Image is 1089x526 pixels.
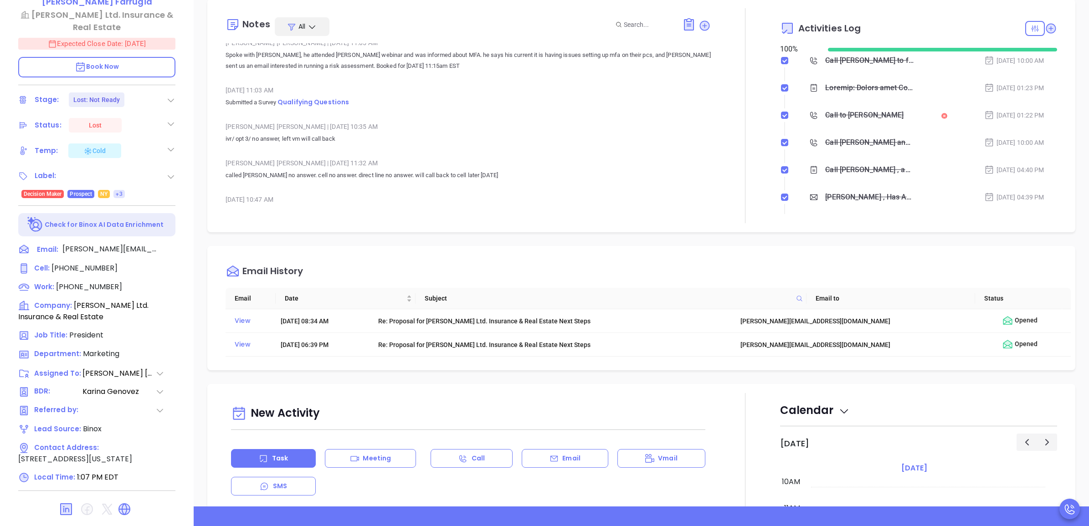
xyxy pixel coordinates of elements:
[1017,434,1037,450] button: Previous day
[472,454,485,463] p: Call
[35,144,58,158] div: Temp:
[34,472,75,482] span: Local Time:
[34,263,50,273] span: Cell :
[35,118,62,132] div: Status:
[73,92,120,107] div: Lost: Not Ready
[825,136,914,149] div: Call [PERSON_NAME] and re-engage to schedule a Meeting - [PERSON_NAME]
[363,454,391,463] p: Meeting
[378,316,728,326] div: Re: Proposal for [PERSON_NAME] Ltd. Insurance & Real Estate Next Steps
[226,120,710,133] div: [PERSON_NAME] [PERSON_NAME] [DATE] 10:35 AM
[1002,339,1067,350] div: Opened
[82,386,155,398] span: Karina Genovez
[83,145,106,156] div: Cold
[658,454,678,463] p: Vmail
[226,97,710,108] p: Submitted a Survey
[782,503,802,514] div: 11am
[780,44,817,55] div: 100 %
[806,288,975,309] th: Email to
[825,163,914,177] div: Call [PERSON_NAME] , and schedule a meeting push for zoom for if not a call is ok. They have rece...
[18,9,175,33] a: [PERSON_NAME] Ltd. Insurance & Real Estate
[34,405,82,416] span: Referred by:
[298,22,305,31] span: All
[226,193,710,206] div: [DATE] 10:47 AM
[273,481,287,491] p: SMS
[780,439,809,449] h2: [DATE]
[281,316,365,326] div: [DATE] 08:34 AM
[231,402,705,425] div: New Activity
[82,368,155,379] span: [PERSON_NAME] [PERSON_NAME]
[327,123,329,130] span: |
[825,81,914,95] div: Loremip: Dolors amet Consec Adipisci el seddoe te incid Utlabor Etdolor ma Aliqua Enimad Minimven...
[226,133,710,144] p: ivr/ opt 3/ no answer, left vm will call back
[1037,434,1057,450] button: Next day
[624,20,672,30] input: Search...
[100,189,108,199] span: NY
[34,386,82,398] span: BDR:
[242,266,303,279] div: Email History
[45,220,164,230] p: Check for Binox AI Data Enrichment
[34,424,81,434] span: Lead Source:
[226,50,710,71] p: Spoke with [PERSON_NAME], he attended [PERSON_NAME] webinar and was informed about MFA. he says h...
[285,293,405,303] span: Date
[235,315,267,327] div: View
[37,244,58,255] span: Email:
[35,169,57,183] div: Label:
[34,301,72,310] span: Company:
[70,189,92,199] span: Prospect
[425,293,792,303] span: Subject
[984,138,1044,148] div: [DATE] 10:00 AM
[77,472,118,482] span: 1:07 PM EDT
[825,190,914,204] div: [PERSON_NAME] , Has Anything Changed Since We Last Spoke?
[18,300,149,322] span: [PERSON_NAME] Ltd. Insurance & Real Estate
[780,403,850,418] span: Calendar
[75,62,119,71] span: Book Now
[281,340,365,350] div: [DATE] 06:39 PM
[975,288,1062,309] th: Status
[1002,315,1067,327] div: Opened
[51,263,118,273] span: [PHONE_NUMBER]
[116,189,122,199] span: +3
[226,83,710,97] div: [DATE] 11:03 AM
[34,368,82,379] span: Assigned To:
[56,281,122,292] span: [PHONE_NUMBER]
[235,338,267,351] div: View
[83,424,102,434] span: Binox
[62,244,158,255] span: [PERSON_NAME][EMAIL_ADDRESS][DOMAIN_NAME]
[24,189,62,199] span: Decision Maker
[226,156,710,170] div: [PERSON_NAME] [PERSON_NAME] [DATE] 11:32 AM
[798,24,861,33] span: Activities Log
[899,462,929,475] a: [DATE]
[34,330,67,340] span: Job Title:
[984,165,1044,175] div: [DATE] 04:40 PM
[83,348,119,359] span: Marketing
[226,288,276,309] th: Email
[984,192,1044,202] div: [DATE] 04:39 PM
[89,118,102,133] div: Lost
[226,170,710,181] p: called [PERSON_NAME] no answer. cell no answer. direct line no answer. will call back to cell lat...
[378,340,728,350] div: Re: Proposal for [PERSON_NAME] Ltd. Insurance & Real Estate Next Steps
[562,454,580,463] p: Email
[780,476,802,487] div: 10am
[740,316,990,326] div: [PERSON_NAME][EMAIL_ADDRESS][DOMAIN_NAME]
[34,282,54,291] span: Work :
[327,159,329,167] span: |
[740,340,990,350] div: [PERSON_NAME][EMAIL_ADDRESS][DOMAIN_NAME]
[984,56,1044,66] div: [DATE] 10:00 AM
[984,110,1044,120] div: [DATE] 01:22 PM
[277,97,349,107] span: Qualifying Questions
[35,93,59,107] div: Stage:
[18,38,175,50] p: Expected Close Date: [DATE]
[242,20,270,29] div: Notes
[825,54,914,67] div: Call [PERSON_NAME] to follow up
[27,217,43,233] img: Ai-Enrich-DaqCidB-.svg
[69,330,103,340] span: President
[34,443,99,452] span: Contact Address:
[984,83,1044,93] div: [DATE] 01:23 PM
[34,349,81,358] span: Department:
[18,454,132,464] span: [STREET_ADDRESS][US_STATE]
[276,288,416,309] th: Date
[825,108,904,122] div: Call to [PERSON_NAME]
[272,454,288,463] p: Task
